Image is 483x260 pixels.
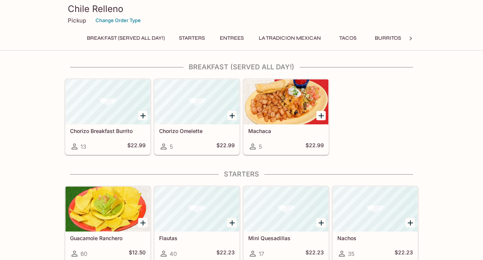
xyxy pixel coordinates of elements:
span: 13 [80,143,86,150]
div: Flautas [155,187,239,232]
span: 5 [170,143,173,150]
h4: Breakfast (Served ALL DAY!) [65,63,418,71]
h5: $22.23 [216,249,235,258]
span: 5 [259,143,262,150]
button: Burritos [371,33,405,43]
h5: Nachos [337,235,413,241]
button: Add Nachos [405,218,415,227]
h5: $22.99 [216,142,235,151]
button: Add Machaca [316,111,326,120]
a: Chorizo Breakfast Burrito13$22.99 [65,79,151,155]
button: Add Mini Quesadillas [316,218,326,227]
button: Tacos [331,33,365,43]
h5: $22.23 [306,249,324,258]
h4: Starters [65,170,418,178]
h5: $22.99 [306,142,324,151]
span: 40 [170,250,177,257]
span: 60 [80,250,87,257]
a: Machaca5$22.99 [243,79,329,155]
span: 35 [348,250,355,257]
button: La Tradicion Mexican [255,33,325,43]
div: Chorizo Breakfast Burrito [66,79,150,124]
h5: $12.50 [129,249,146,258]
h5: Mini Quesadillas [248,235,324,241]
button: Entrees [215,33,249,43]
button: Breakfast (Served ALL DAY!) [83,33,169,43]
div: Guacamole Ranchero [66,187,150,232]
button: Starters [175,33,209,43]
h5: Chorizo Omelette [159,128,235,134]
h5: Chorizo Breakfast Burrito [70,128,146,134]
button: Add Flautas [227,218,237,227]
button: Add Chorizo Omelette [227,111,237,120]
span: 17 [259,250,264,257]
h5: Flautas [159,235,235,241]
div: Mini Quesadillas [244,187,328,232]
button: Change Order Type [92,15,144,26]
h5: Guacamole Ranchero [70,235,146,241]
div: Chorizo Omelette [155,79,239,124]
h5: $22.23 [395,249,413,258]
button: Add Guacamole Ranchero [138,218,148,227]
div: Machaca [244,79,328,124]
button: Add Chorizo Breakfast Burrito [138,111,148,120]
p: Pickup [68,17,86,24]
h3: Chile Relleno [68,3,415,15]
h5: $22.99 [127,142,146,151]
div: Nachos [333,187,417,232]
a: Chorizo Omelette5$22.99 [154,79,240,155]
h5: Machaca [248,128,324,134]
